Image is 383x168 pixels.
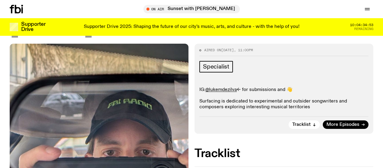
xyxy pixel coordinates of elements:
[289,120,320,129] button: Tracklist
[292,123,311,127] span: Tracklist
[199,87,368,110] p: IG: <- for submissions and 👋 Surfacing is dedicated to experimental and outsider songwriters and ...
[21,22,45,32] h3: Supporter Drive
[84,24,300,30] p: Supporter Drive 2025: Shaping the future of our city’s music, arts, and culture - with the help o...
[203,63,229,70] span: Specialist
[350,23,373,27] span: 10:04:34:53
[195,148,373,159] h2: Tracklist
[204,48,221,52] span: Aired on
[143,5,240,13] button: On AirSunset with [PERSON_NAME]
[199,61,233,72] a: Specialist
[323,120,368,129] a: More Episodes
[221,48,234,52] span: [DATE]
[326,123,359,127] span: More Episodes
[234,48,253,52] span: , 11:00pm
[10,14,93,39] span: [DATE]
[205,87,237,92] a: @lukemdezilva
[354,27,373,31] span: Remaining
